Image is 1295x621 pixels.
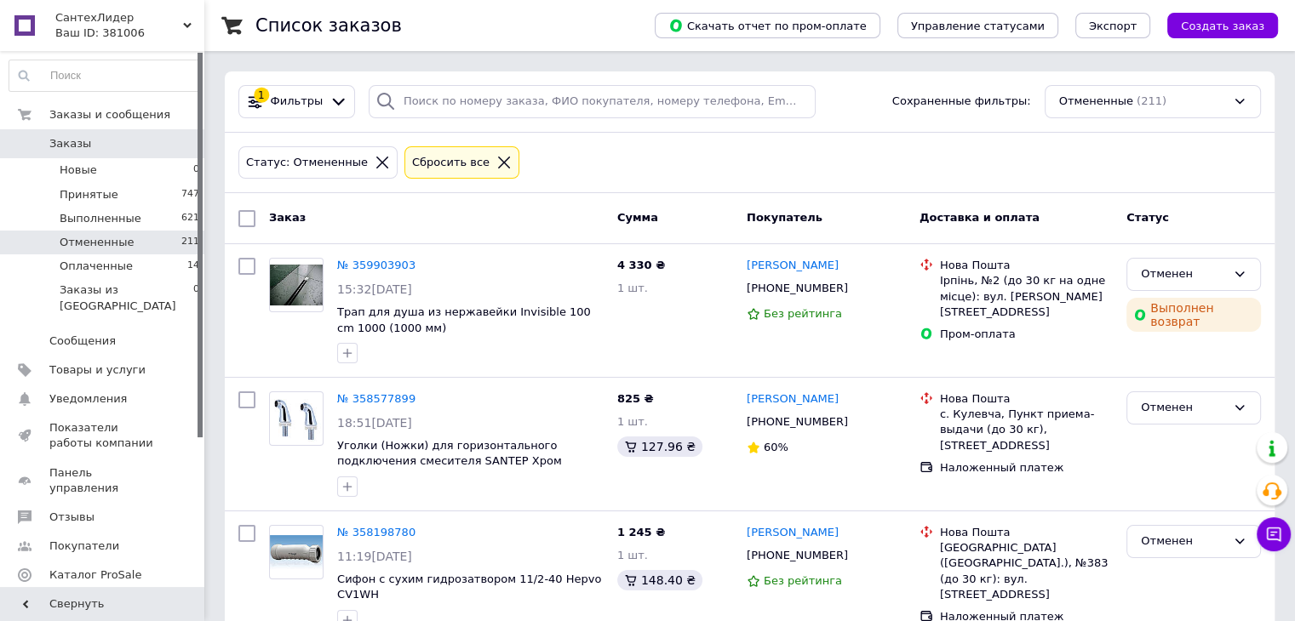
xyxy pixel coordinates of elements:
button: Экспорт [1075,13,1150,38]
a: Фото товару [269,525,324,579]
img: Фото товару [270,265,323,305]
div: Отменен [1141,533,1226,550]
a: № 358577899 [337,392,415,405]
span: 15:32[DATE] [337,282,412,296]
span: 1 шт. [617,549,648,561]
span: Оплаченные [60,259,133,274]
div: Выполнен возврат [1126,298,1261,332]
span: Отзывы [49,510,95,525]
span: 1 245 ₴ [617,526,665,538]
a: [PERSON_NAME] [747,525,839,541]
div: с. Кулевча, Пункт приема- выдачи (до 30 кг), [STREET_ADDRESS] [940,407,1113,453]
div: 148.40 ₴ [617,570,702,590]
span: Панель управления [49,465,158,496]
span: 0 [193,282,199,313]
span: Заказы из [GEOGRAPHIC_DATA] [60,282,193,313]
div: 1 [254,88,269,103]
span: 211 [181,235,199,250]
div: Сбросить все [409,154,493,172]
span: 18:51[DATE] [337,416,412,430]
span: Сумма [617,211,658,224]
button: Управление статусами [897,13,1058,38]
span: 747 [181,187,199,202]
span: 0 [193,162,199,178]
span: Статус [1126,211,1169,224]
img: Фото товару [270,535,323,569]
div: Ваш ID: 381006 [55,26,204,41]
a: Фото товару [269,391,324,446]
div: Отменен [1141,399,1226,417]
span: Отмененные [60,235,134,250]
span: 4 330 ₴ [617,259,665,271]
span: Заказы и сообщения [49,107,170,122]
a: [PERSON_NAME] [747,258,839,274]
span: Новые [60,162,97,178]
span: Без рейтинга [764,574,842,587]
div: [PHONE_NUMBER] [743,544,851,567]
span: Отмененные [1059,94,1133,110]
span: Принятые [60,187,118,202]
span: Скачать отчет по пром-оплате [668,18,867,33]
a: Фото товару [269,258,324,312]
span: СантехЛидер [55,10,183,26]
span: Покупатели [49,538,119,554]
div: [GEOGRAPHIC_DATA] ([GEOGRAPHIC_DATA].), №383 (до 30 кг): вул. [STREET_ADDRESS] [940,540,1113,602]
span: Экспорт [1089,20,1137,32]
div: Нова Пошта [940,258,1113,273]
input: Поиск [9,60,200,91]
span: Покупатель [747,211,822,224]
button: Создать заказ [1167,13,1278,38]
span: 1 шт. [617,282,648,294]
div: Наложенный платеж [940,460,1113,476]
div: 127.96 ₴ [617,436,702,457]
button: Скачать отчет по пром-оплате [655,13,880,38]
span: Доставка и оплата [920,211,1040,224]
div: Нова Пошта [940,391,1113,407]
button: Чат с покупателем [1257,517,1291,551]
div: Отменен [1141,265,1226,283]
a: Создать заказ [1150,19,1278,31]
span: Без рейтинга [764,307,842,320]
span: 60% [764,441,788,453]
span: Заказы [49,136,91,151]
span: Создать заказ [1181,20,1264,32]
div: Ірпінь, №2 (до 30 кг на одне місце): вул. [PERSON_NAME][STREET_ADDRESS] [940,273,1113,320]
span: 11:19[DATE] [337,550,412,563]
h1: Список заказов [255,15,402,36]
span: (211) [1137,94,1166,107]
span: 825 ₴ [617,392,654,405]
div: Статус: Отмененные [243,154,371,172]
img: Фото товару [270,395,323,442]
span: Товары и услуги [49,362,146,378]
div: [PHONE_NUMBER] [743,411,851,433]
span: Заказ [269,211,306,224]
div: Нова Пошта [940,525,1113,540]
a: № 358198780 [337,526,415,538]
span: Управление статусами [911,20,1045,32]
span: 1 шт. [617,415,648,428]
span: Выполненные [60,211,141,226]
a: № 359903903 [337,259,415,271]
span: Уведомления [49,391,127,407]
span: 14 [187,259,199,274]
a: Уголки (Ножки) для горизонтального подключения смесителя SANTEP Хром [337,439,562,468]
a: [PERSON_NAME] [747,391,839,407]
a: Трап для душа из нержавейки Invisible 100 cm 1000 (1000 мм) [337,305,591,334]
div: [PHONE_NUMBER] [743,277,851,299]
div: Пром-оплата [940,327,1113,342]
span: Сообщения [49,333,116,349]
span: Сохраненные фильтры: [892,94,1031,110]
span: Фильтры [271,94,324,110]
span: Каталог ProSale [49,567,141,583]
span: Показатели работы компании [49,420,158,451]
input: Поиск по номеру заказа, ФИО покупателя, номеру телефона, Email, номеру накладной [369,85,816,118]
a: Сифон с сухим гидрозатвором 11/2-40 Hepvo CV1WH [337,573,601,601]
span: 621 [181,211,199,226]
